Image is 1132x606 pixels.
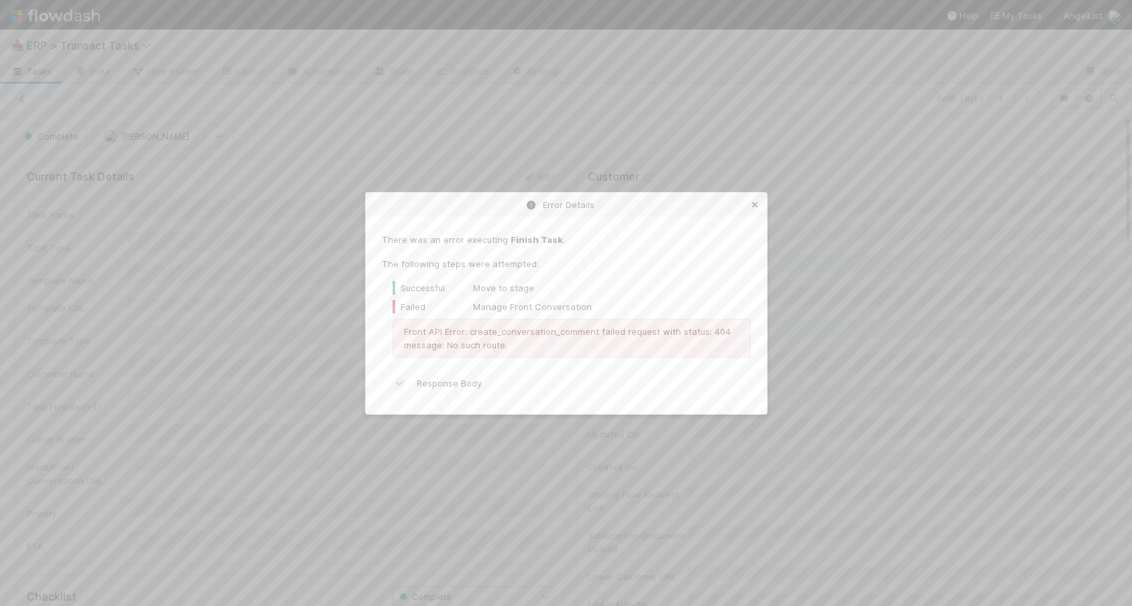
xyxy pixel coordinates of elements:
div: Error Details [366,193,767,217]
span: Response Body [417,376,482,390]
strong: Finish Task [511,234,563,245]
div: Manage Front Conversation [393,300,751,313]
div: Move to stage [393,281,751,295]
div: Failed [393,300,473,313]
p: The following steps were attempted: [382,257,751,270]
div: Successful [393,281,473,295]
p: There was an error executing . [382,233,751,246]
p: Front API Error: create_conversation_comment failed request with status: 404 message: No such route. [404,325,739,352]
